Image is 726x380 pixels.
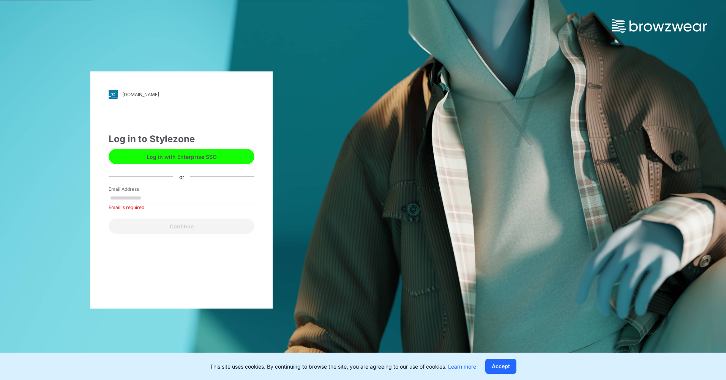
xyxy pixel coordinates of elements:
[173,173,190,180] div: or
[612,19,707,33] img: browzwear-logo.73288ffb.svg
[448,363,476,370] a: Learn more
[109,90,118,99] img: svg+xml;base64,PHN2ZyB3aWR0aD0iMjgiIGhlaWdodD0iMjgiIHZpZXdCb3g9IjAgMCAyOCAyOCIgZmlsbD0ibm9uZSIgeG...
[109,90,254,99] a: [DOMAIN_NAME]
[109,204,254,211] div: Email is required
[485,359,516,374] button: Accept
[109,132,254,146] div: Log in to Stylezone
[122,92,159,97] div: [DOMAIN_NAME]
[210,363,476,370] p: This site uses cookies. By continuing to browse the site, you are agreeing to our use of cookies.
[109,149,254,164] button: Log in with Enterprise SSO
[109,186,162,193] label: Email Address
